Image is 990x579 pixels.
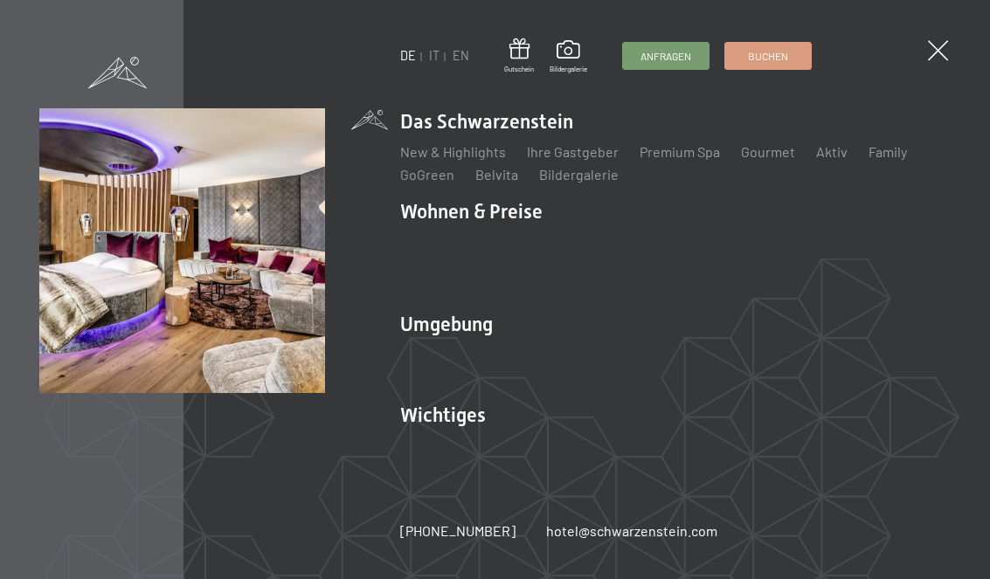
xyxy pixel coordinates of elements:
a: Aktiv [816,143,848,160]
span: Bildergalerie [550,65,587,74]
a: Bildergalerie [550,40,587,73]
a: [PHONE_NUMBER] [400,521,516,541]
a: Ihre Gastgeber [527,143,619,160]
a: Bildergalerie [539,166,619,183]
a: Family [869,143,907,160]
a: DE [400,48,416,63]
a: hotel@schwarzenstein.com [546,521,717,541]
a: Buchen [725,43,811,69]
a: Gutschein [504,38,534,74]
a: Gourmet [741,143,795,160]
a: EN [453,48,469,63]
span: Buchen [748,49,788,64]
span: Gutschein [504,65,534,74]
a: IT [429,48,440,63]
a: Belvita [475,166,518,183]
a: GoGreen [400,166,454,183]
a: Anfragen [623,43,709,69]
span: [PHONE_NUMBER] [400,522,516,539]
a: Premium Spa [640,143,720,160]
span: Anfragen [640,49,691,64]
a: New & Highlights [400,143,506,160]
